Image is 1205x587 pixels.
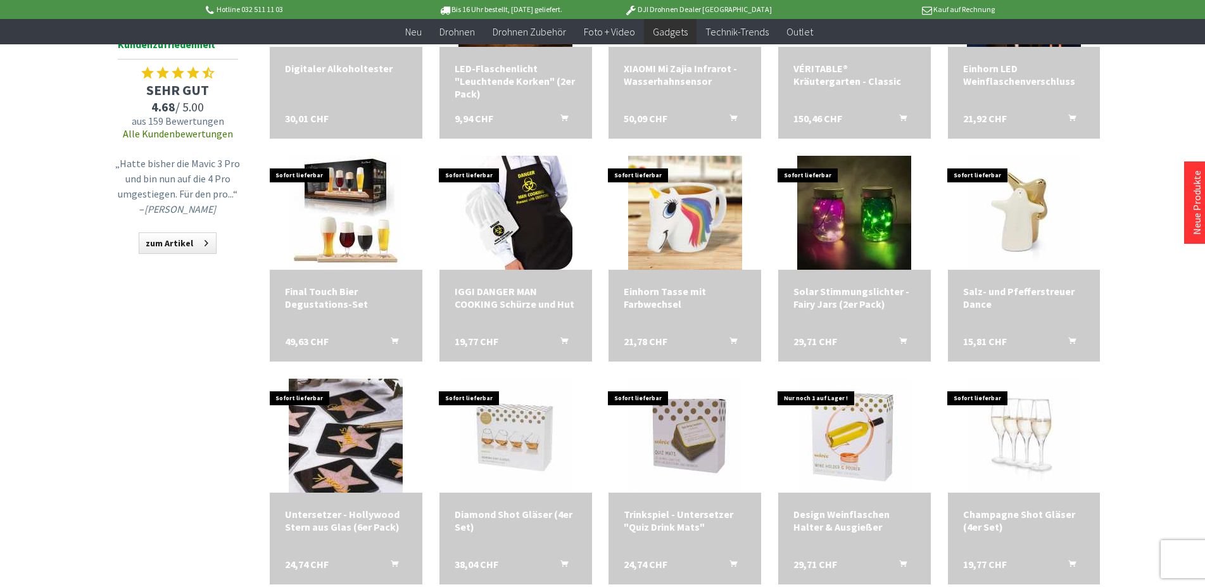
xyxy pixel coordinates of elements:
[455,508,577,533] div: Diamond Shot Gläser (4er Set)
[401,2,599,17] p: Bis 16 Uhr bestellt, [DATE] geliefert.
[797,2,995,17] p: Kauf auf Rechnung
[396,19,431,45] a: Neu
[285,112,329,125] span: 30,01 CHF
[151,99,175,115] span: 4.68
[963,508,1085,533] div: Champagne Shot Gläser (4er Set)
[963,62,1085,87] a: Einhorn LED Weinflaschenverschluss 21,92 CHF In den Warenkorb
[644,19,697,45] a: Gadgets
[289,379,403,493] img: Untersetzer - Hollywood Stern aus Glas (6er Pack)
[697,19,778,45] a: Technik-Trends
[963,112,1007,125] span: 21,92 CHF
[797,156,911,270] img: Solar Stimmungslichter - Fairy Jars (2er Pack)
[778,19,822,45] a: Outlet
[793,285,916,310] a: Solar Stimmungslichter - Fairy Jars (2er Pack) 29,71 CHF In den Warenkorb
[455,62,577,100] a: LED-Flaschenlicht "Leuchtende Korken" (2er Pack) 9,94 CHF In den Warenkorb
[289,156,403,270] img: Final Touch Bier Degustations-Set
[967,156,1081,270] img: Salz- und Pfefferstreuer Dance
[285,508,407,533] div: Untersetzer - Hollywood Stern aus Glas (6er Pack)
[1053,558,1083,574] button: In den Warenkorb
[455,508,577,533] a: Diamond Shot Gläser (4er Set) 38,04 CHF In den Warenkorb
[599,2,797,17] p: DJI Drohnen Dealer [GEOGRAPHIC_DATA]
[455,62,577,100] div: LED-Flaschenlicht "Leuchtende Korken" (2er Pack)
[624,112,667,125] span: 50,09 CHF
[963,558,1007,571] span: 19,77 CHF
[793,558,837,571] span: 29,71 CHF
[793,508,916,533] div: Design Weinflaschen Halter & Ausgießer
[111,115,244,127] span: aus 159 Bewertungen
[458,156,572,270] img: IGGI DANGER MAN COOKING Schürze und Hut
[793,62,916,87] div: VÉRITABLE® Kräutergarten - Classic
[545,335,576,351] button: In den Warenkorb
[431,19,484,45] a: Drohnen
[786,25,813,38] span: Outlet
[963,62,1085,87] div: Einhorn LED Weinflaschenverschluss
[484,19,575,45] a: Drohnen Zubehör
[624,508,746,533] a: Trinkspiel - Untersetzer "Quiz Drink Mats" 24,74 CHF In den Warenkorb
[793,335,837,348] span: 29,71 CHF
[714,335,745,351] button: In den Warenkorb
[1053,112,1083,129] button: In den Warenkorb
[714,112,745,129] button: In den Warenkorb
[285,558,329,571] span: 24,74 CHF
[628,379,742,493] img: Trinkspiel - Untersetzer "Quiz Drink Mats"
[405,25,422,38] span: Neu
[714,558,745,574] button: In den Warenkorb
[963,335,1007,348] span: 15,81 CHF
[111,81,244,99] span: SEHR GUT
[455,285,577,310] div: IGGI DANGER MAN COOKING Schürze und Hut
[204,2,401,17] p: Hotline 032 511 11 03
[455,335,498,348] span: 19,77 CHF
[584,25,635,38] span: Foto + Video
[793,112,842,125] span: 150,46 CHF
[285,335,329,348] span: 49,63 CHF
[111,99,244,115] span: / 5.00
[793,285,916,310] div: Solar Stimmungslichter - Fairy Jars (2er Pack)
[123,127,233,140] a: Alle Kundenbewertungen
[575,19,644,45] a: Foto + Video
[884,112,914,129] button: In den Warenkorb
[375,558,406,574] button: In den Warenkorb
[285,285,407,310] div: Final Touch Bier Degustations-Set
[624,285,746,310] div: Einhorn Tasse mit Farbwechsel
[793,508,916,533] a: Design Weinflaschen Halter & Ausgießer 29,71 CHF In den Warenkorb
[285,62,407,75] a: Digitaler Alkoholtester 30,01 CHF
[1053,335,1083,351] button: In den Warenkorb
[375,335,406,351] button: In den Warenkorb
[115,156,241,217] p: „Hatte bisher die Mavic 3 Pro und bin nun auf die 4 Pro umgestiegen. Für den pro...“ –
[705,25,769,38] span: Technik-Trends
[963,508,1085,533] a: Champagne Shot Gläser (4er Set) 19,77 CHF In den Warenkorb
[545,558,576,574] button: In den Warenkorb
[628,156,742,270] img: Einhorn Tasse mit Farbwechsel
[797,379,911,493] img: Design Weinflaschen Halter & Ausgießer
[493,25,566,38] span: Drohnen Zubehör
[439,25,475,38] span: Drohnen
[967,379,1081,493] img: Champagne Shot Gläser (4er Set)
[653,25,688,38] span: Gadgets
[285,62,407,75] div: Digitaler Alkoholtester
[285,285,407,310] a: Final Touch Bier Degustations-Set 49,63 CHF In den Warenkorb
[455,558,498,571] span: 38,04 CHF
[455,285,577,310] a: IGGI DANGER MAN COOKING Schürze und Hut 19,77 CHF In den Warenkorb
[144,203,216,215] em: [PERSON_NAME]
[793,62,916,87] a: VÉRITABLE® Kräutergarten - Classic 150,46 CHF In den Warenkorb
[963,285,1085,310] a: Salz- und Pfefferstreuer Dance 15,81 CHF In den Warenkorb
[545,112,576,129] button: In den Warenkorb
[458,379,572,493] img: Diamond Shot Gläser (4er Set)
[884,335,914,351] button: In den Warenkorb
[884,558,914,574] button: In den Warenkorb
[455,112,493,125] span: 9,94 CHF
[624,62,746,87] div: XIAOMI Mi Zajia Infrarot - Wasserhahnsensor
[963,285,1085,310] div: Salz- und Pfefferstreuer Dance
[624,335,667,348] span: 21,78 CHF
[118,36,238,60] span: Kundenzufriedenheit
[624,62,746,87] a: XIAOMI Mi Zajia Infrarot - Wasserhahnsensor 50,09 CHF In den Warenkorb
[285,508,407,533] a: Untersetzer - Hollywood Stern aus Glas (6er Pack) 24,74 CHF In den Warenkorb
[624,508,746,533] div: Trinkspiel - Untersetzer "Quiz Drink Mats"
[1190,170,1203,235] a: Neue Produkte
[624,285,746,310] a: Einhorn Tasse mit Farbwechsel 21,78 CHF In den Warenkorb
[624,558,667,571] span: 24,74 CHF
[139,232,217,254] a: zum Artikel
